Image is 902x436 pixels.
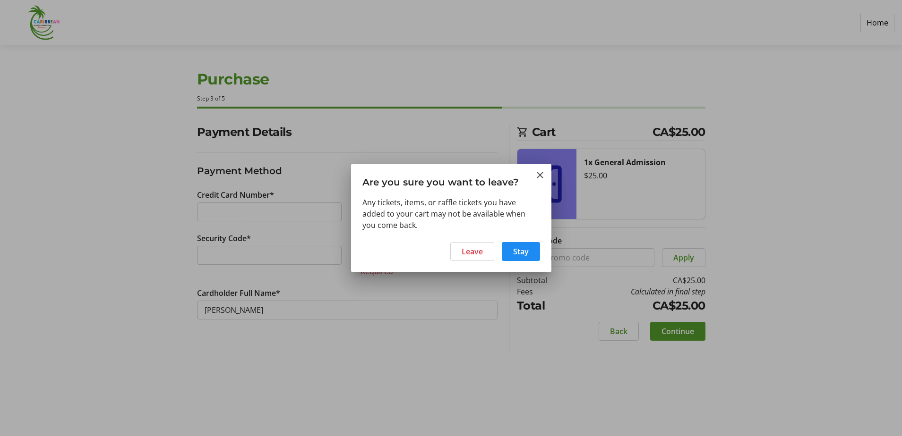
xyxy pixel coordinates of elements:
button: Leave [450,242,494,261]
div: Any tickets, items, or raffle tickets you have added to your cart may not be available when you c... [362,197,540,231]
button: Close [534,169,546,181]
span: Leave [462,246,483,257]
button: Stay [502,242,540,261]
span: Stay [513,246,529,257]
h3: Are you sure you want to leave? [351,164,551,196]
